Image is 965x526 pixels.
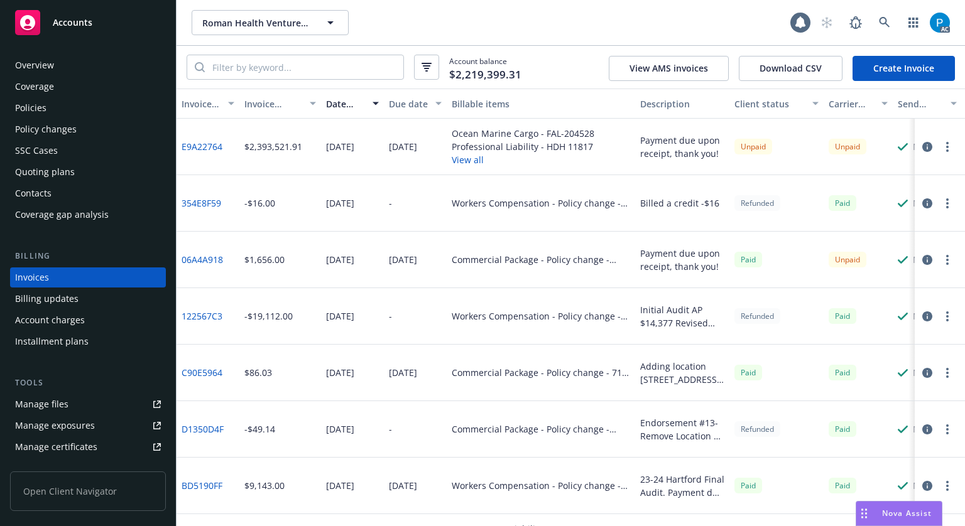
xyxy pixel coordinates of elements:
div: Unpaid [734,139,772,154]
div: Description [640,97,724,110]
div: $9,143.00 [244,479,285,492]
div: Payment due upon receipt, thank you! [640,134,724,160]
span: Open Client Navigator [10,471,166,511]
div: Unpaid [829,139,866,154]
div: Contacts [15,183,52,203]
div: Commercial Package - Policy change - 711-01-85-25-0000 [452,366,630,379]
div: $2,393,521.91 [244,140,302,153]
div: Adding location [STREET_ADDRESS][PERSON_NAME]. Payment due upon receipt. Thank you! [640,360,724,386]
a: Manage exposures [10,416,166,436]
div: Paid [829,421,856,437]
div: Manage certificates [15,437,97,457]
div: Paid [734,252,762,267]
div: Date issued [326,97,365,110]
div: -$16.00 [244,196,275,210]
div: Paid [829,365,856,380]
a: BD5190FF [182,479,222,492]
div: Paid [829,308,856,324]
div: Drag to move [856,502,872,525]
div: [DATE] [326,309,354,323]
button: Roman Health Ventures Inc. [192,10,349,35]
button: Download CSV [739,56,842,81]
div: Invoice amount [244,97,302,110]
div: [DATE] [389,140,417,153]
div: Billing updates [15,289,79,309]
button: Billable items [447,89,635,119]
a: Switch app [901,10,926,35]
span: Account balance [449,56,521,78]
div: Client status [734,97,805,110]
svg: Search [195,62,205,72]
div: Professional Liability - HDH 11817 [452,140,594,153]
div: Manage exposures [15,416,95,436]
button: Due date [384,89,447,119]
div: Coverage gap analysis [15,205,109,225]
button: Client status [729,89,824,119]
a: Contacts [10,183,166,203]
div: Coverage [15,77,54,97]
button: Date issued [321,89,384,119]
div: Policy changes [15,119,77,139]
a: Start snowing [814,10,839,35]
div: Manage claims [15,458,79,478]
div: Overview [15,55,54,75]
a: Manage claims [10,458,166,478]
div: [DATE] [326,253,354,266]
div: [DATE] [389,253,417,266]
span: Nova Assist [882,508,932,518]
div: Invoices [15,267,49,287]
a: Installment plans [10,331,166,352]
div: [DATE] [389,366,417,379]
div: Billed a credit -$16 [640,196,719,210]
div: - [389,309,392,323]
div: Policies [15,98,46,118]
div: [DATE] [389,479,417,492]
div: Paid [829,195,856,211]
div: Tools [10,377,166,389]
a: Report a Bug [843,10,868,35]
div: Invoice ID [182,97,221,110]
a: 354E8F59 [182,196,221,210]
div: $86.03 [244,366,272,379]
div: Paid [829,478,856,493]
a: Policies [10,98,166,118]
div: Installment plans [15,331,89,352]
img: photo [930,13,950,33]
a: 122567C3 [182,309,222,323]
a: Quoting plans [10,162,166,182]
a: Manage files [10,394,166,414]
a: SSC Cases [10,141,166,161]
span: Accounts [53,18,92,28]
div: Quoting plans [15,162,75,182]
a: Search [872,10,897,35]
a: Overview [10,55,166,75]
div: Refunded [734,421,780,437]
div: Unpaid [829,252,866,267]
span: $2,219,399.31 [449,67,521,83]
input: Filter by keyword... [205,55,403,79]
div: [DATE] [326,479,354,492]
div: Commercial Package - Policy change - 57UUNBC7764 [452,253,630,266]
div: Payment due upon receipt, thank you! [640,247,724,273]
span: Paid [734,365,762,380]
div: -$49.14 [244,422,275,436]
div: Workers Compensation - Policy change - 406-04-99-20-0000 [452,196,630,210]
a: C90E5964 [182,366,222,379]
div: Carrier status [829,97,874,110]
button: Invoice ID [177,89,239,119]
a: Account charges [10,310,166,330]
div: Manage files [15,394,68,414]
span: Roman Health Ventures Inc. [202,16,311,30]
a: Billing updates [10,289,166,309]
div: Workers Compensation - Policy change - 57WBAY8JF1 [452,309,630,323]
a: E9A22764 [182,140,222,153]
div: Paid [734,478,762,493]
div: Endorsement #13-Remove Location #2 [STREET_ADDRESS] [640,416,724,443]
div: Refunded [734,195,780,211]
button: Send result [893,89,962,119]
button: Nova Assist [856,501,942,526]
